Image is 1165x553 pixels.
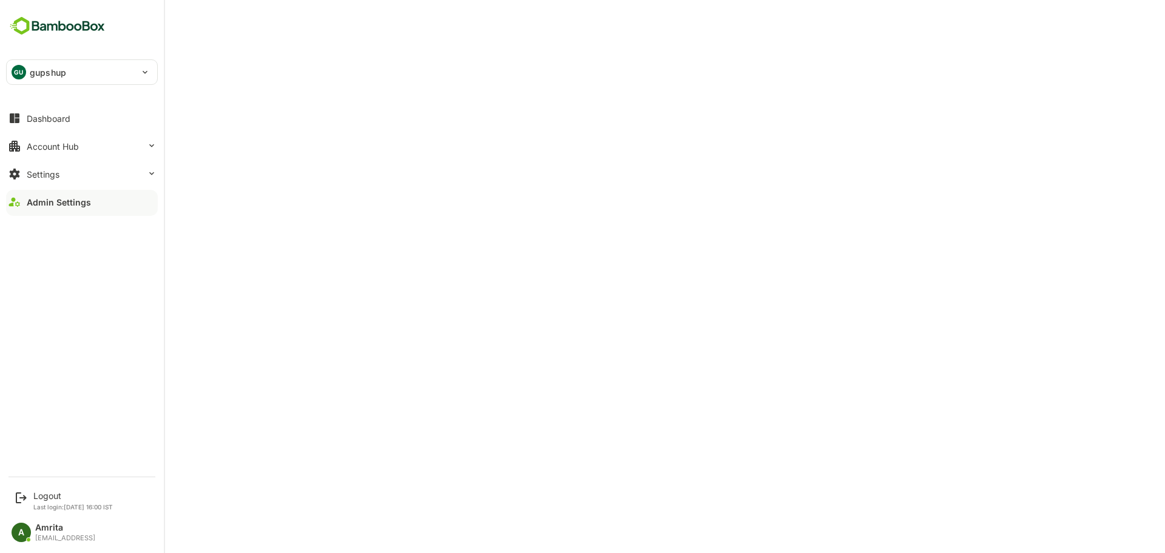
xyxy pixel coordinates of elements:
[27,169,59,179] div: Settings
[12,523,31,542] div: A
[12,65,26,79] div: GU
[30,66,66,79] p: gupshup
[6,134,158,158] button: Account Hub
[33,503,113,511] p: Last login: [DATE] 16:00 IST
[27,197,91,207] div: Admin Settings
[27,141,79,152] div: Account Hub
[35,523,95,533] div: Amrita
[6,106,158,130] button: Dashboard
[35,534,95,542] div: [EMAIL_ADDRESS]
[33,491,113,501] div: Logout
[6,15,109,38] img: BambooboxFullLogoMark.5f36c76dfaba33ec1ec1367b70bb1252.svg
[27,113,70,124] div: Dashboard
[6,162,158,186] button: Settings
[6,190,158,214] button: Admin Settings
[7,60,157,84] div: GUgupshup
